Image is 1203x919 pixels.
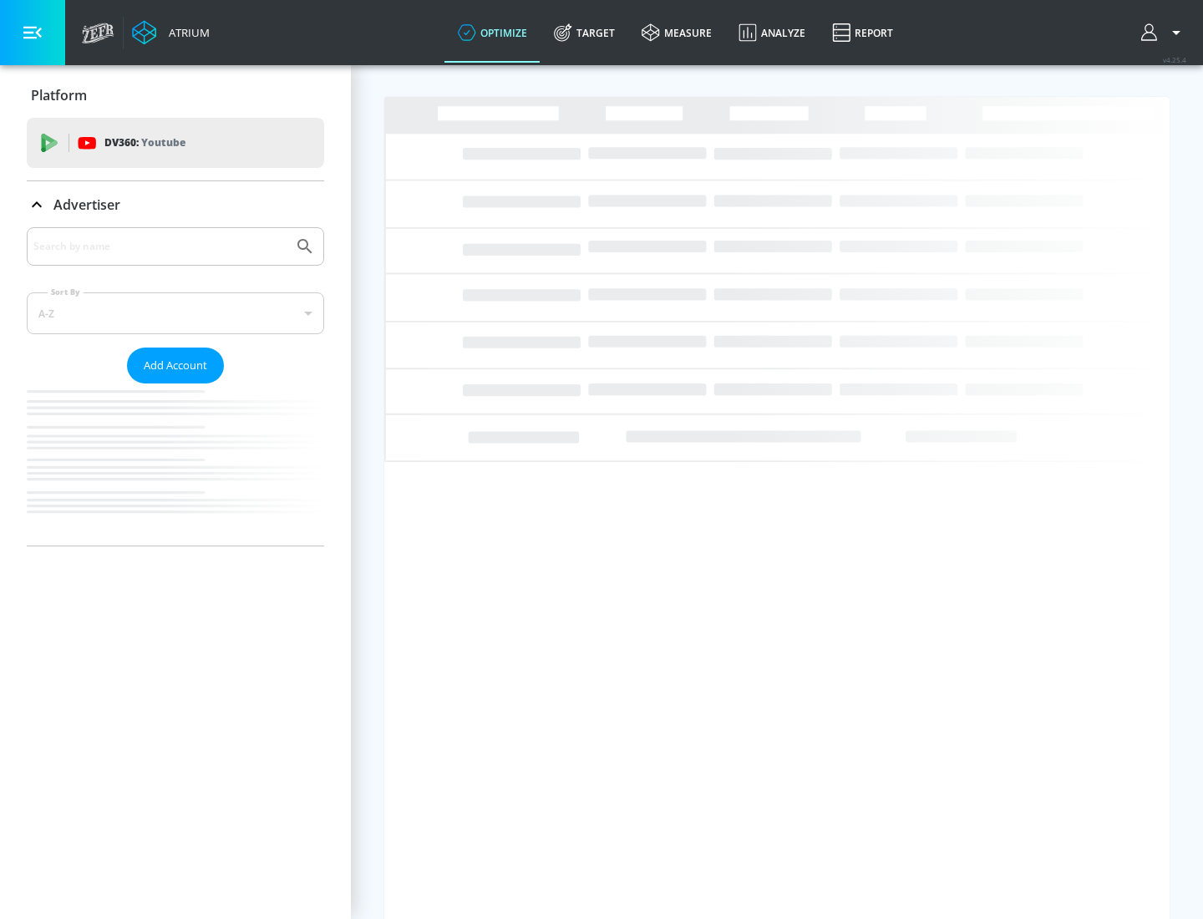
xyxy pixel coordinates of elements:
[27,383,324,546] nav: list of Advertiser
[33,236,287,257] input: Search by name
[144,356,207,375] span: Add Account
[162,25,210,40] div: Atrium
[628,3,725,63] a: measure
[27,118,324,168] div: DV360: Youtube
[819,3,906,63] a: Report
[127,348,224,383] button: Add Account
[27,292,324,334] div: A-Z
[444,3,541,63] a: optimize
[725,3,819,63] a: Analyze
[31,86,87,104] p: Platform
[53,195,120,214] p: Advertiser
[48,287,84,297] label: Sort By
[132,20,210,45] a: Atrium
[27,72,324,119] div: Platform
[104,134,185,152] p: DV360:
[541,3,628,63] a: Target
[27,227,324,546] div: Advertiser
[27,181,324,228] div: Advertiser
[1163,55,1186,64] span: v 4.25.4
[141,134,185,151] p: Youtube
